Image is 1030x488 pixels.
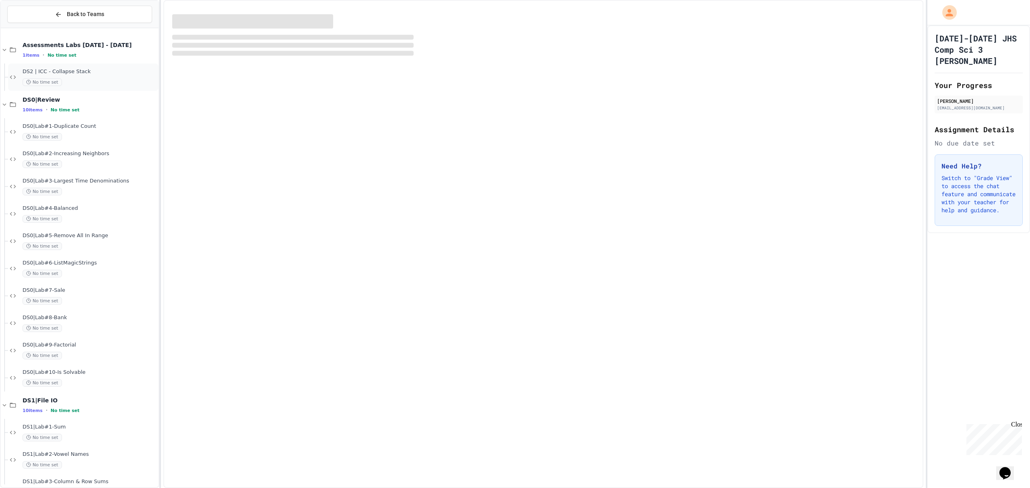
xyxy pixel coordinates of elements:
[23,107,43,113] span: 10 items
[23,352,62,359] span: No time set
[23,215,62,223] span: No time set
[23,232,157,239] span: DS0|Lab#5-Remove All In Range
[23,178,157,185] span: DS0|Lab#3-Largest Time Denominations
[23,379,62,387] span: No time set
[23,324,62,332] span: No time set
[935,124,1023,135] h2: Assignment Details
[23,160,62,168] span: No time set
[23,287,157,294] span: DS0|Lab#7-Sale
[23,78,62,86] span: No time set
[3,3,56,51] div: Chat with us now!Close
[23,397,157,404] span: DS1|File IO
[935,138,1023,148] div: No due date set
[23,461,62,469] span: No time set
[23,369,157,376] span: DS0|Lab#10-Is Solvable
[23,68,157,75] span: DS2 | ICC - Collapse Stack
[23,242,62,250] span: No time set
[23,451,157,458] span: DS1|Lab#2-Vowel Names
[23,260,157,267] span: DS0|Lab#6-ListMagicStrings
[51,408,80,413] span: No time set
[941,161,1016,171] h3: Need Help?
[963,421,1022,455] iframe: chat widget
[23,408,43,413] span: 10 items
[937,97,1020,105] div: [PERSON_NAME]
[935,80,1023,91] h2: Your Progress
[23,123,157,130] span: DS0|Lab#1-Duplicate Count
[23,41,157,49] span: Assessments Labs [DATE] - [DATE]
[23,53,39,58] span: 1 items
[23,297,62,305] span: No time set
[23,133,62,141] span: No time set
[996,456,1022,480] iframe: chat widget
[23,314,157,321] span: DS0|Lab#8-Bank
[67,10,104,18] span: Back to Teams
[51,107,80,113] span: No time set
[941,174,1016,214] p: Switch to "Grade View" to access the chat feature and communicate with your teacher for help and ...
[23,434,62,441] span: No time set
[23,478,157,485] span: DS1|Lab#3-Column & Row Sums
[43,52,44,58] span: •
[23,150,157,157] span: DS0|Lab#2-Increasing Neighbors
[935,33,1023,66] h1: [DATE]-[DATE] JHS Comp Sci 3 [PERSON_NAME]
[46,107,47,113] span: •
[937,105,1020,111] div: [EMAIL_ADDRESS][DOMAIN_NAME]
[23,188,62,195] span: No time set
[23,342,157,349] span: DS0|Lab#9-Factorial
[23,424,157,431] span: DS1|Lab#1-Sum
[23,205,157,212] span: DS0|Lab#4-Balanced
[47,53,76,58] span: No time set
[23,96,157,103] span: DS0|Review
[46,407,47,414] span: •
[23,270,62,277] span: No time set
[934,3,959,22] div: My Account
[7,6,152,23] button: Back to Teams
